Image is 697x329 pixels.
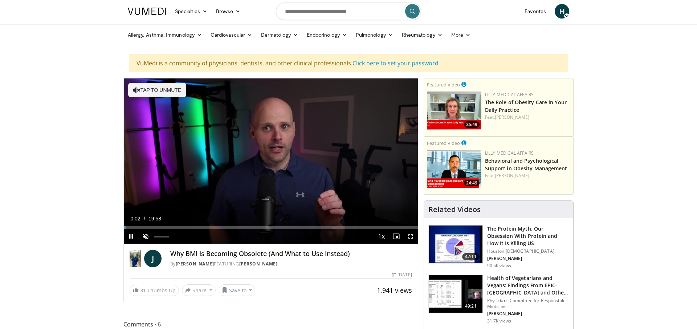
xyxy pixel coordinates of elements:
button: Playback Rate [374,229,389,244]
a: Pulmonology [351,28,398,42]
a: More [447,28,475,42]
span: 47:11 [462,253,480,260]
div: Feat. [485,172,570,179]
img: 606f2b51-b844-428b-aa21-8c0c72d5a896.150x105_q85_crop-smart_upscale.jpg [429,275,482,313]
p: [PERSON_NAME] [487,311,569,317]
span: Comments 6 [123,320,418,329]
h4: Related Videos [428,205,481,214]
a: Behavioral and Psychological Support in Obesity Management [485,157,567,172]
div: Feat. [485,114,570,121]
a: The Role of Obesity Care in Your Daily Practice [485,99,567,113]
small: Featured Video [427,81,460,88]
a: 31 Thumbs Up [130,285,179,296]
a: 24:49 [427,150,481,188]
span: / [144,216,145,222]
a: 25:49 [427,92,481,130]
span: 31 [140,287,146,294]
small: Featured Video [427,140,460,146]
button: Save to [219,284,256,296]
button: Pause [124,229,138,244]
a: J [144,250,162,267]
a: H [555,4,569,19]
p: [PERSON_NAME] [487,256,569,261]
video-js: Video Player [124,78,418,244]
h3: The Protein Myth: Our Obsession With Protein and How It Is Killing US [487,225,569,247]
a: Cardiovascular [206,28,257,42]
a: Rheumatology [398,28,447,42]
div: VuMedi is a community of physicians, dentists, and other clinical professionals. [129,54,568,72]
div: [DATE] [392,272,412,278]
span: 19:58 [148,216,161,222]
img: VuMedi Logo [128,8,166,15]
p: Physicians Committee for Responsible Medicine [487,298,569,309]
a: [PERSON_NAME] [495,172,529,179]
img: e1208b6b-349f-4914-9dd7-f97803bdbf1d.png.150x105_q85_crop-smart_upscale.png [427,92,481,130]
a: Lilly Medical Affairs [485,150,534,156]
p: 31.7K views [487,318,511,324]
img: b7b8b05e-5021-418b-a89a-60a270e7cf82.150x105_q85_crop-smart_upscale.jpg [429,226,482,263]
p: 90.5K views [487,263,511,269]
button: Fullscreen [403,229,418,244]
span: 0:02 [130,216,140,222]
img: ba3304f6-7838-4e41-9c0f-2e31ebde6754.png.150x105_q85_crop-smart_upscale.png [427,150,481,188]
a: 47:11 The Protein Myth: Our Obsession With Protein and How It Is Killing US Houston [DEMOGRAPHIC_... [428,225,569,269]
img: Dr. Jordan Rennicke [130,250,141,267]
p: Houston [DEMOGRAPHIC_DATA] [487,248,569,254]
a: Click here to set your password [352,59,439,67]
div: Progress Bar [124,226,418,229]
input: Search topics, interventions [276,3,421,20]
h3: Health of Vegetarians and Vegans: Findings From EPIC-[GEOGRAPHIC_DATA] and Othe… [487,275,569,296]
a: Allergy, Asthma, Immunology [123,28,206,42]
a: 49:21 Health of Vegetarians and Vegans: Findings From EPIC-[GEOGRAPHIC_DATA] and Othe… Physicians... [428,275,569,324]
a: Endocrinology [302,28,351,42]
a: [PERSON_NAME] [495,114,529,120]
span: 49:21 [462,302,480,310]
button: Unmute [138,229,153,244]
a: Lilly Medical Affairs [485,92,534,98]
button: Enable picture-in-picture mode [389,229,403,244]
button: Tap to unmute [128,83,186,97]
a: Specialties [171,4,212,19]
span: 24:49 [464,180,480,186]
a: [PERSON_NAME] [176,261,214,267]
span: 1,941 views [377,286,412,295]
a: Browse [212,4,245,19]
div: Volume Level [154,236,169,237]
div: By FEATURING [170,261,412,267]
a: [PERSON_NAME] [239,261,278,267]
button: Share [182,284,216,296]
h4: Why BMI Is Becoming Obsolete (And What to Use Instead) [170,250,412,258]
a: Favorites [520,4,550,19]
a: Dermatology [257,28,302,42]
span: 25:49 [464,121,480,128]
